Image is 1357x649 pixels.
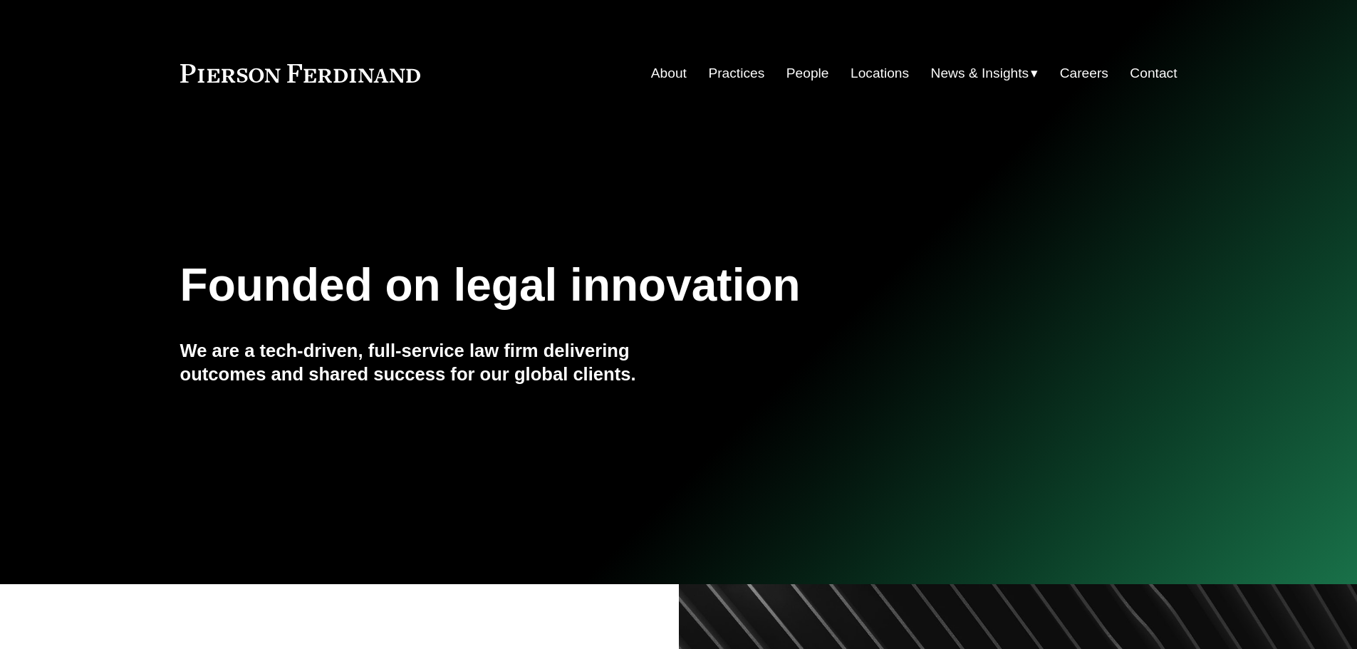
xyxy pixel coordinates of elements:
a: About [651,60,687,87]
a: Practices [708,60,764,87]
a: Locations [851,60,909,87]
a: Contact [1130,60,1177,87]
a: folder dropdown [931,60,1039,87]
a: People [786,60,829,87]
h4: We are a tech-driven, full-service law firm delivering outcomes and shared success for our global... [180,339,679,385]
span: News & Insights [931,61,1029,86]
a: Careers [1060,60,1108,87]
h1: Founded on legal innovation [180,259,1012,311]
